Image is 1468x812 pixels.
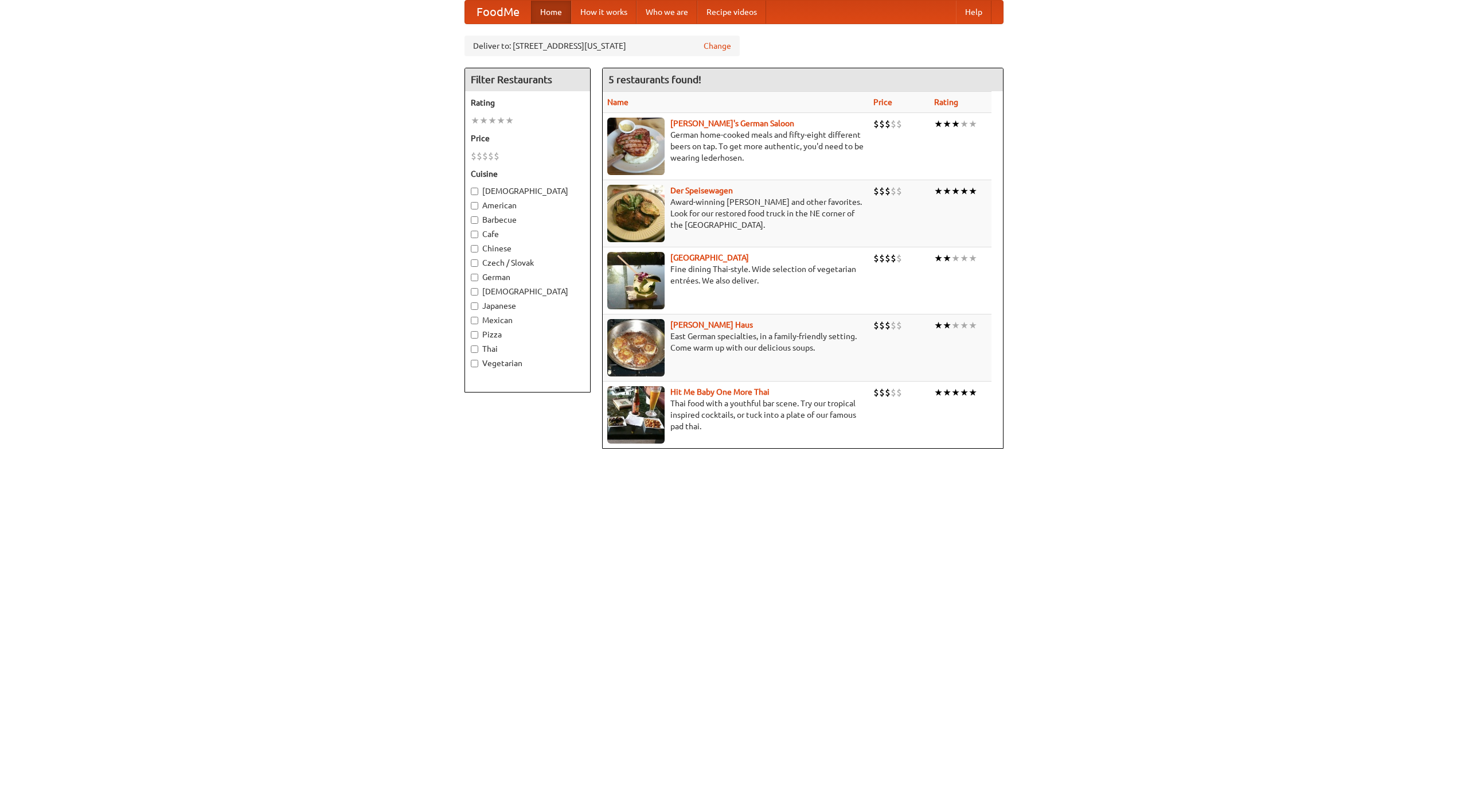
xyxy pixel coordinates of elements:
li: ★ [960,386,969,399]
input: Barbecue [471,216,478,224]
input: Cafe [471,231,478,238]
li: $ [494,150,499,162]
li: $ [873,386,879,399]
li: ★ [960,185,969,197]
li: $ [891,386,896,399]
a: FoodMe [465,1,531,24]
li: $ [873,252,879,265]
li: $ [891,319,896,332]
label: Japanese [471,300,584,312]
li: ★ [934,252,943,265]
li: $ [896,185,902,197]
li: $ [885,319,891,332]
a: Change [704,40,731,52]
li: $ [873,319,879,332]
img: esthers.jpg [607,118,665,175]
li: ★ [934,319,943,332]
li: ★ [479,114,488,127]
input: Czech / Slovak [471,259,478,267]
li: ★ [951,252,960,265]
input: German [471,274,478,281]
img: kohlhaus.jpg [607,319,665,376]
li: ★ [969,386,977,399]
li: $ [879,118,885,130]
li: ★ [969,185,977,197]
label: Mexican [471,314,584,326]
li: $ [885,118,891,130]
li: ★ [934,118,943,130]
label: Barbecue [471,214,584,226]
li: $ [879,185,885,197]
h5: Price [471,133,584,144]
a: [GEOGRAPHIC_DATA] [670,253,749,262]
li: ★ [505,114,514,127]
li: ★ [969,252,977,265]
input: Pizza [471,331,478,339]
label: Vegetarian [471,358,584,369]
li: $ [477,150,482,162]
a: Price [873,98,892,107]
input: [DEMOGRAPHIC_DATA] [471,188,478,195]
li: ★ [951,386,960,399]
input: Japanese [471,302,478,310]
input: Vegetarian [471,360,478,367]
li: $ [879,252,885,265]
li: ★ [943,185,951,197]
li: ★ [943,386,951,399]
a: Who we are [637,1,697,24]
li: $ [873,118,879,130]
a: [PERSON_NAME]'s German Saloon [670,119,794,128]
img: satay.jpg [607,252,665,309]
li: ★ [951,185,960,197]
li: ★ [934,185,943,197]
p: Award-winning [PERSON_NAME] and other favorites. Look for our restored food truck in the NE corne... [607,196,864,231]
li: $ [885,252,891,265]
a: Rating [934,98,958,107]
a: How it works [571,1,637,24]
li: $ [879,386,885,399]
li: ★ [951,118,960,130]
label: [DEMOGRAPHIC_DATA] [471,286,584,297]
li: $ [891,118,896,130]
li: $ [873,185,879,197]
a: Name [607,98,628,107]
img: babythai.jpg [607,386,665,444]
input: [DEMOGRAPHIC_DATA] [471,288,478,296]
label: Czech / Slovak [471,257,584,269]
a: Home [531,1,571,24]
input: Mexican [471,317,478,324]
a: Der Speisewagen [670,186,733,195]
li: $ [891,252,896,265]
label: Chinese [471,243,584,254]
li: ★ [488,114,497,127]
label: [DEMOGRAPHIC_DATA] [471,185,584,197]
li: $ [896,319,902,332]
a: Recipe videos [697,1,766,24]
h5: Rating [471,97,584,108]
li: ★ [951,319,960,332]
li: $ [488,150,494,162]
input: Thai [471,345,478,353]
div: Deliver to: [STREET_ADDRESS][US_STATE] [464,36,740,56]
li: ★ [943,252,951,265]
li: ★ [960,118,969,130]
li: $ [482,150,488,162]
li: ★ [943,319,951,332]
img: speisewagen.jpg [607,185,665,242]
a: [PERSON_NAME] Haus [670,320,753,329]
a: Help [956,1,991,24]
a: Hit Me Baby One More Thai [670,387,770,397]
li: ★ [934,386,943,399]
li: $ [885,386,891,399]
li: ★ [960,319,969,332]
label: Thai [471,343,584,355]
li: ★ [943,118,951,130]
p: Fine dining Thai-style. Wide selection of vegetarian entrées. We also deliver. [607,263,864,286]
li: ★ [969,118,977,130]
li: ★ [471,114,479,127]
li: $ [896,386,902,399]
